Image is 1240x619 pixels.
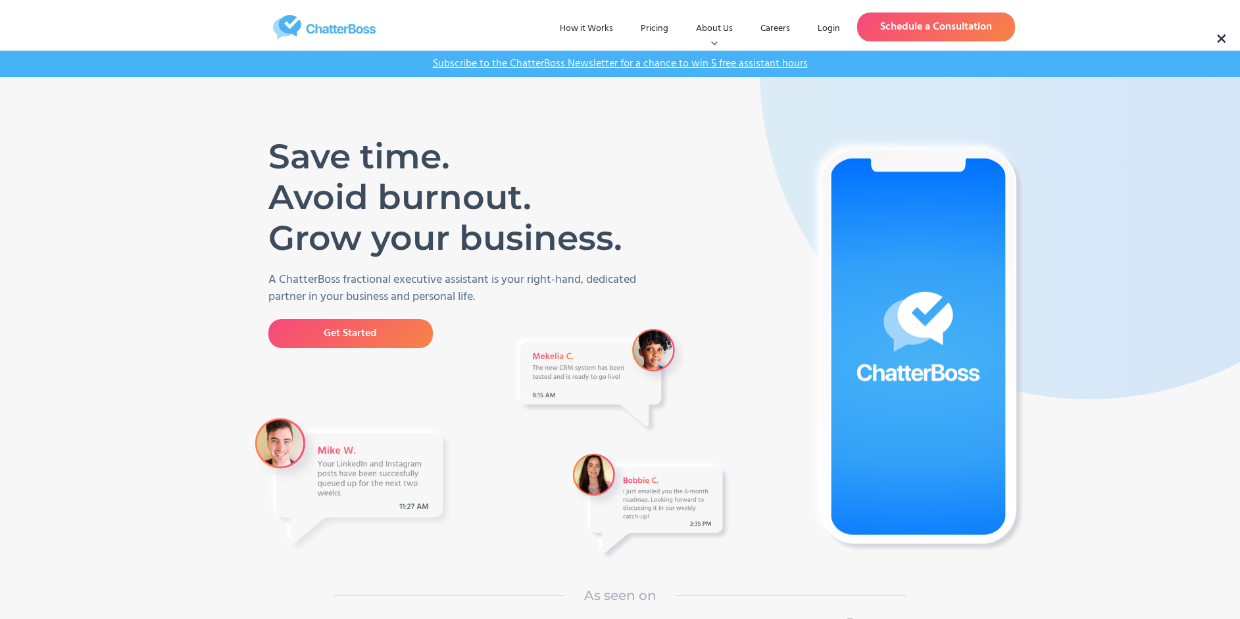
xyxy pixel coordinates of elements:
[807,17,851,41] a: Login
[252,415,453,553] img: A message from VA Mike
[426,57,814,70] a: Subscribe to the ChatterBoss Newsletter for a chance to win 5 free assistant hours
[750,17,801,41] a: Careers
[268,272,653,306] p: A ChatterBoss fractional executive assistant is your right-hand, dedicated partner in your busine...
[696,22,733,36] div: About Us
[268,136,633,259] h1: Save time. Avoid burnout. Grow your business.
[226,15,423,39] a: home
[549,17,624,41] a: How it Works
[568,449,732,562] img: A Message from a VA Bobbie
[857,12,1015,41] a: Schedule a Consultation
[584,585,657,605] h1: As seen on
[268,319,433,348] a: Get Started
[510,324,691,436] img: A Message from VA Mekelia
[685,17,743,41] div: About Us
[630,17,679,41] a: Pricing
